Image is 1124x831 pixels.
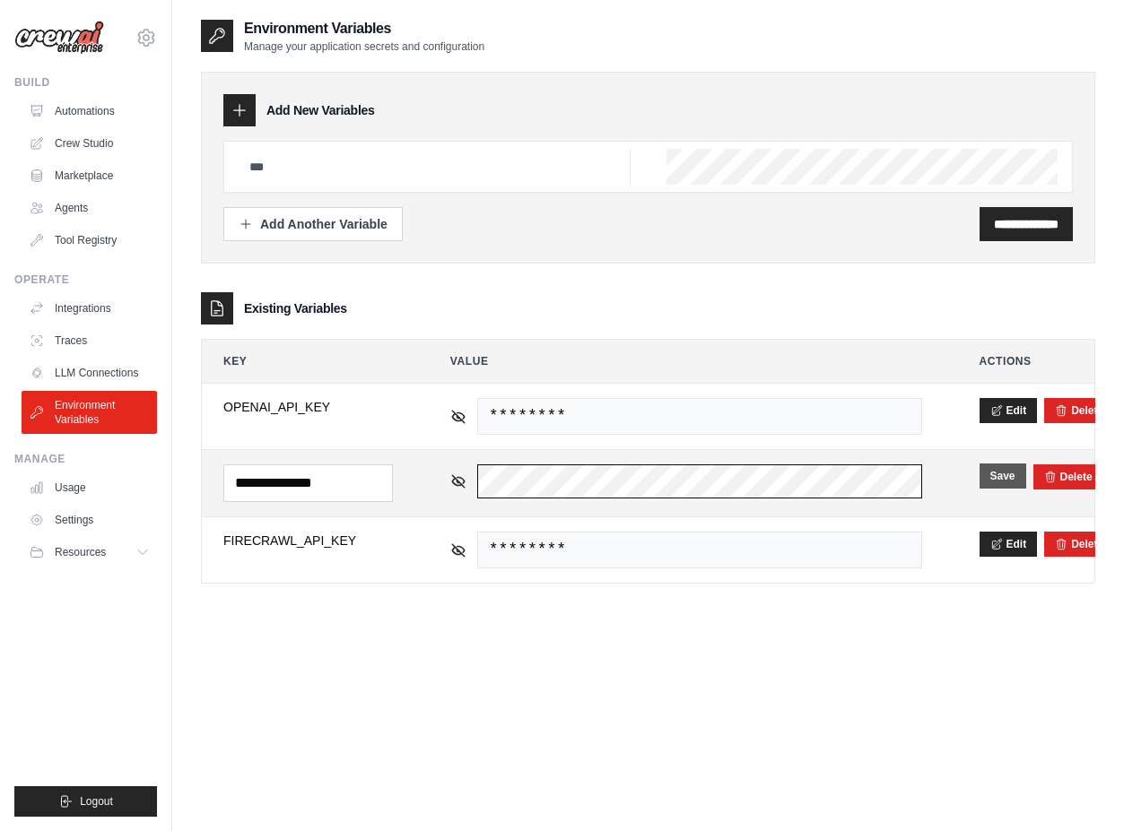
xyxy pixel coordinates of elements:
[22,391,157,434] a: Environment Variables
[22,473,157,502] a: Usage
[14,21,104,55] img: Logo
[980,463,1026,489] button: Save
[22,129,157,158] a: Crew Studio
[223,398,393,416] span: OPENAI_API_KEY
[22,226,157,255] a: Tool Registry
[223,532,393,550] span: FIRECRAWL_API_KEY
[14,273,157,287] div: Operate
[244,299,347,317] h3: Existing Variables
[22,506,157,534] a: Settings
[14,75,157,90] div: Build
[1055,537,1103,551] button: Delete
[22,359,157,387] a: LLM Connections
[1044,470,1093,484] button: Delete
[22,161,157,190] a: Marketplace
[22,294,157,323] a: Integrations
[244,18,484,39] h2: Environment Variables
[980,398,1038,423] button: Edit
[958,340,1095,383] th: Actions
[202,340,414,383] th: Key
[239,215,388,233] div: Add Another Variable
[1055,403,1103,418] button: Delete
[223,207,403,241] button: Add Another Variable
[22,97,157,126] a: Automations
[22,326,157,355] a: Traces
[266,101,375,119] h3: Add New Variables
[244,39,484,54] p: Manage your application secrets and configuration
[22,194,157,222] a: Agents
[980,532,1038,557] button: Edit
[14,452,157,466] div: Manage
[14,786,157,817] button: Logout
[55,545,106,559] span: Resources
[22,538,157,567] button: Resources
[80,794,113,809] span: Logout
[429,340,944,383] th: Value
